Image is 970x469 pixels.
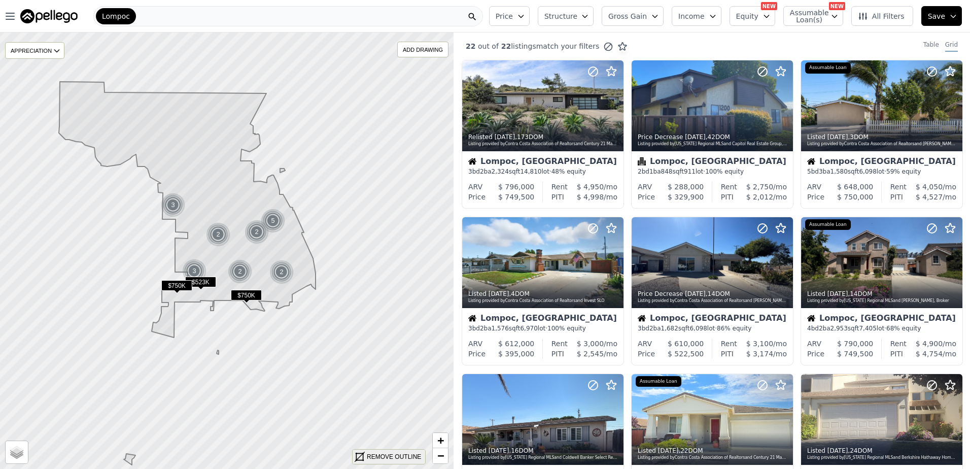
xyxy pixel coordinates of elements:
[746,350,773,358] span: $ 3,174
[468,192,486,202] div: Price
[468,349,486,359] div: Price
[489,447,509,454] time: 2025-08-30 01:46
[689,325,707,332] span: 6,098
[807,339,821,349] div: ARV
[903,349,956,359] div: /mo
[668,193,704,201] span: $ 329,900
[807,455,957,461] div: Listing provided by [US_STATE] Regional MLS and Berkshire Hathaway HomeServices [US_STATE] Proper...
[468,290,618,298] div: Listed , 4 DOM
[638,157,787,167] div: Lompoc, [GEOGRAPHIC_DATA]
[638,192,655,202] div: Price
[466,42,475,50] span: 22
[923,41,939,52] div: Table
[890,339,907,349] div: Rent
[807,141,957,147] div: Listing provided by Contra Costa Association of Realtors and [PERSON_NAME] Santa [PERSON_NAME]
[454,41,628,52] div: out of listings
[468,339,482,349] div: ARV
[907,339,956,349] div: /mo
[538,6,594,26] button: Structure
[638,167,787,176] div: 2 bd 1 ba sqft lot · 100% equity
[468,133,618,141] div: Relisted , 173 DOM
[638,455,788,461] div: Listing provided by Contra Costa Association of Realtors and Century 21 Masters-Lompoc
[807,298,957,304] div: Listing provided by [US_STATE] Regional MLS and [PERSON_NAME], Broker
[805,62,851,74] div: Assumable Loan
[805,219,851,230] div: Assumable Loan
[498,350,534,358] span: $ 395,000
[827,290,848,297] time: 2025-09-01 01:46
[807,157,956,167] div: Lompoc, [GEOGRAPHIC_DATA]
[638,314,787,324] div: Lompoc, [GEOGRAPHIC_DATA]
[182,259,206,283] div: 3
[859,168,876,175] span: 6,098
[807,349,824,359] div: Price
[577,340,604,348] span: $ 3,000
[668,183,704,191] span: $ 288,000
[783,6,843,26] button: Assumable Loan(s)
[916,340,943,348] span: $ 4,900
[807,314,815,322] img: House
[269,260,294,284] div: 2
[807,182,821,192] div: ARV
[661,168,673,175] span: 848
[102,11,130,21] span: Lompoc
[468,141,618,147] div: Listing provided by Contra Costa Association of Realtors and Century 21 Masters-SM
[737,182,787,192] div: /mo
[520,168,541,175] span: 14,810
[916,183,943,191] span: $ 4,050
[631,217,792,365] a: Price Decrease [DATE],14DOMListing provided byContra Costa Association of Realtorsand [PERSON_NAM...
[231,290,262,300] span: $750K
[837,193,873,201] span: $ 750,000
[638,447,788,455] div: Listed , 22 DOM
[544,11,577,21] span: Structure
[638,349,655,359] div: Price
[837,340,873,348] span: $ 790,000
[261,209,286,233] img: g1.png
[468,314,617,324] div: Lompoc, [GEOGRAPHIC_DATA]
[551,349,564,359] div: PITI
[916,350,943,358] span: $ 4,754
[851,6,913,26] button: All Filters
[161,280,192,295] div: $750K
[185,277,216,291] div: $523K
[577,183,604,191] span: $ 4,950
[489,290,509,297] time: 2025-09-10 21:39
[261,209,285,233] div: 5
[489,6,530,26] button: Price
[498,193,534,201] span: $ 749,500
[468,455,618,461] div: Listing provided by [US_STATE] Regional MLS and Coldwell Banker Select Realty
[638,157,646,165] img: Condominium
[564,349,617,359] div: /mo
[228,259,253,284] img: g1.png
[721,349,734,359] div: PITI
[807,192,824,202] div: Price
[433,433,448,448] a: Zoom in
[807,447,957,455] div: Listed , 24 DOM
[437,449,444,462] span: −
[746,183,773,191] span: $ 2,750
[631,60,792,209] a: Price Decrease [DATE],42DOMListing provided by[US_STATE] Regional MLSand Capitol Real Estate Grou...
[730,6,775,26] button: Equity
[551,339,568,349] div: Rent
[206,222,231,247] img: g1.png
[182,259,207,283] img: g1.png
[638,141,788,147] div: Listing provided by [US_STATE] Regional MLS and Capitol Real Estate Group, Inc
[551,192,564,202] div: PITI
[903,192,956,202] div: /mo
[468,157,617,167] div: Lompoc, [GEOGRAPHIC_DATA]
[492,325,509,332] span: 1,576
[721,182,737,192] div: Rent
[668,340,704,348] span: $ 610,000
[468,167,617,176] div: 3 bd 2 ba sqft lot · 48% equity
[678,11,705,21] span: Income
[907,182,956,192] div: /mo
[916,193,943,201] span: $ 4,527
[498,183,534,191] span: $ 796,000
[638,182,652,192] div: ARV
[269,260,294,284] img: g1.png
[638,290,788,298] div: Price Decrease , 14 DOM
[830,168,848,175] span: 1,580
[568,182,617,192] div: /mo
[684,168,696,175] span: 911
[231,290,262,305] div: $750K
[945,41,958,52] div: Grid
